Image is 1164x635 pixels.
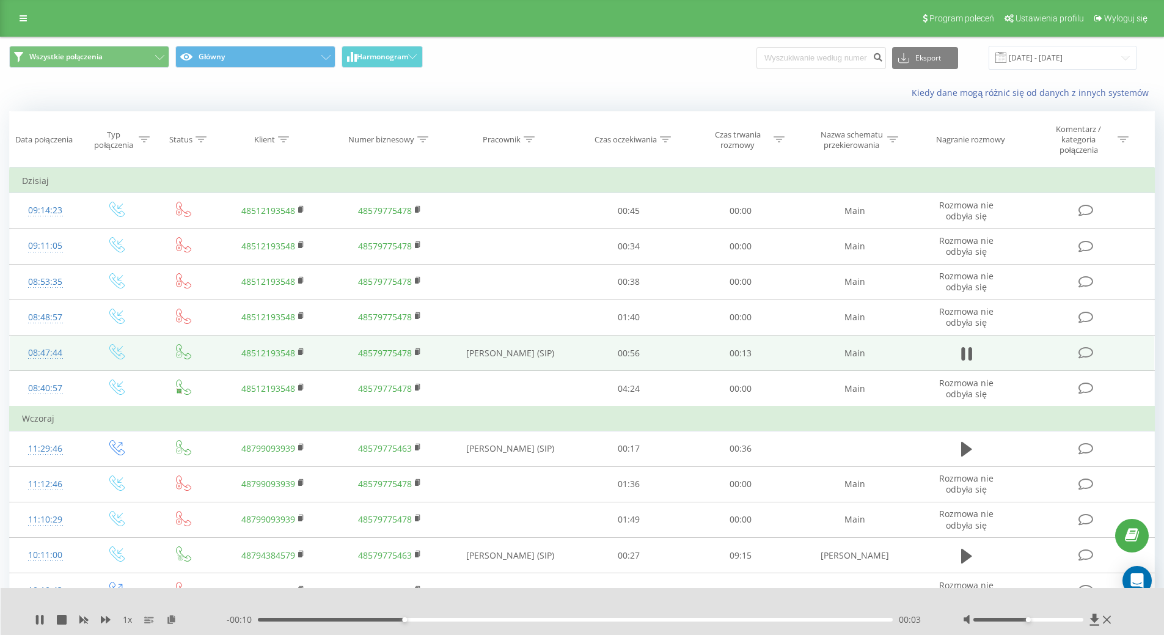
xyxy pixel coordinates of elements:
span: Ustawienia profilu [1016,13,1084,23]
td: [PERSON_NAME] (SIP) [448,573,573,609]
span: Rozmowa nie odbyła się [939,377,994,400]
div: 11:10:29 [22,508,69,532]
div: 11:29:46 [22,437,69,461]
div: 08:48:57 [22,306,69,329]
span: Rozmowa nie odbyła się [939,306,994,328]
a: 48579775478 [358,240,412,252]
td: 00:34 [573,229,685,264]
a: 48799093939 [241,513,295,525]
a: 48512193548 [241,383,295,394]
div: Klient [254,134,275,145]
div: Data połączenia [15,134,73,145]
td: [PERSON_NAME] [796,538,912,573]
span: Rozmowa nie odbyła się [939,199,994,222]
div: Numer biznesowy [348,134,414,145]
div: Komentarz / kategoria połączenia [1043,124,1115,155]
input: Wyszukiwanie według numeru [756,47,886,69]
td: 04:24 [573,371,685,407]
td: 00:27 [573,538,685,573]
a: 48512193548 [241,276,295,287]
a: 48579775463 [358,585,412,596]
td: Main [796,229,912,264]
div: 10:10:43 [22,579,69,603]
button: Eksport [892,47,958,69]
div: Czas oczekiwania [595,134,657,145]
td: 00:38 [573,264,685,299]
a: 48512193548 [241,240,295,252]
a: 48579775463 [358,549,412,561]
td: Main [796,299,912,335]
td: 00:00 [685,229,797,264]
div: Nazwa schematu przekierowania [819,130,884,150]
div: Pracownik [483,134,521,145]
td: 00:56 [573,336,685,371]
a: 48794384579 [241,549,295,561]
span: Wszystkie połączenia [29,52,103,62]
td: 00:00 [685,193,797,229]
a: 48794384579 [241,585,295,596]
a: 48512193548 [241,205,295,216]
td: 00:17 [573,431,685,466]
td: 01:49 [573,502,685,537]
a: 48579775478 [358,276,412,287]
td: [PERSON_NAME] (SIP) [448,336,573,371]
td: 00:00 [685,466,797,502]
td: 01:36 [573,466,685,502]
td: 00:36 [685,431,797,466]
a: 48799093939 [241,442,295,454]
td: 00:00 [685,502,797,537]
span: Rozmowa nie odbyła się [939,508,994,530]
td: 01:40 [573,299,685,335]
a: 48512193548 [241,347,295,359]
a: Kiedy dane mogą różnić się od danych z innych systemów [912,87,1155,98]
button: Główny [175,46,335,68]
div: Typ połączenia [92,130,135,150]
span: - 00:10 [227,614,258,626]
td: 00:00 [685,264,797,299]
span: Program poleceń [929,13,994,23]
td: Main [796,502,912,537]
div: 11:12:46 [22,472,69,496]
a: 48579775478 [358,478,412,490]
div: 08:47:44 [22,341,69,365]
div: Accessibility label [402,617,407,622]
span: Harmonogram [357,53,408,61]
a: 48512193548 [241,311,295,323]
td: 00:08 [573,573,685,609]
a: 48579775478 [358,311,412,323]
td: 00:13 [685,336,797,371]
button: Harmonogram [342,46,423,68]
td: 09:15 [685,538,797,573]
div: Open Intercom Messenger [1122,566,1152,595]
span: Rozmowa nie odbyła się [939,472,994,495]
div: Accessibility label [1026,617,1031,622]
td: Wczoraj [10,406,1155,431]
div: Status [169,134,192,145]
div: 09:14:23 [22,199,69,222]
button: Wszystkie połączenia [9,46,169,68]
span: 00:03 [899,614,921,626]
td: 00:00 [685,299,797,335]
td: 00:00 [685,573,797,609]
div: 08:53:35 [22,270,69,294]
td: Main [796,466,912,502]
div: Nagranie rozmowy [936,134,1005,145]
div: 10:11:00 [22,543,69,567]
td: [PERSON_NAME] (SIP) [448,431,573,466]
a: 48579775478 [358,347,412,359]
span: Rozmowa nie odbyła się [939,270,994,293]
a: 48579775463 [358,442,412,454]
span: Rozmowa nie odbyła się [939,235,994,257]
div: 09:11:05 [22,234,69,258]
td: [PERSON_NAME] (SIP) [448,538,573,573]
span: Rozmowa nie odbyła się [939,579,994,602]
span: Wyloguj się [1104,13,1148,23]
a: 48579775478 [358,513,412,525]
a: 48579775478 [358,205,412,216]
div: Czas trwania rozmowy [705,130,771,150]
div: 08:40:57 [22,376,69,400]
td: Main [796,264,912,299]
td: 00:00 [685,371,797,407]
td: Main [796,336,912,371]
td: Dzisiaj [10,169,1155,193]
